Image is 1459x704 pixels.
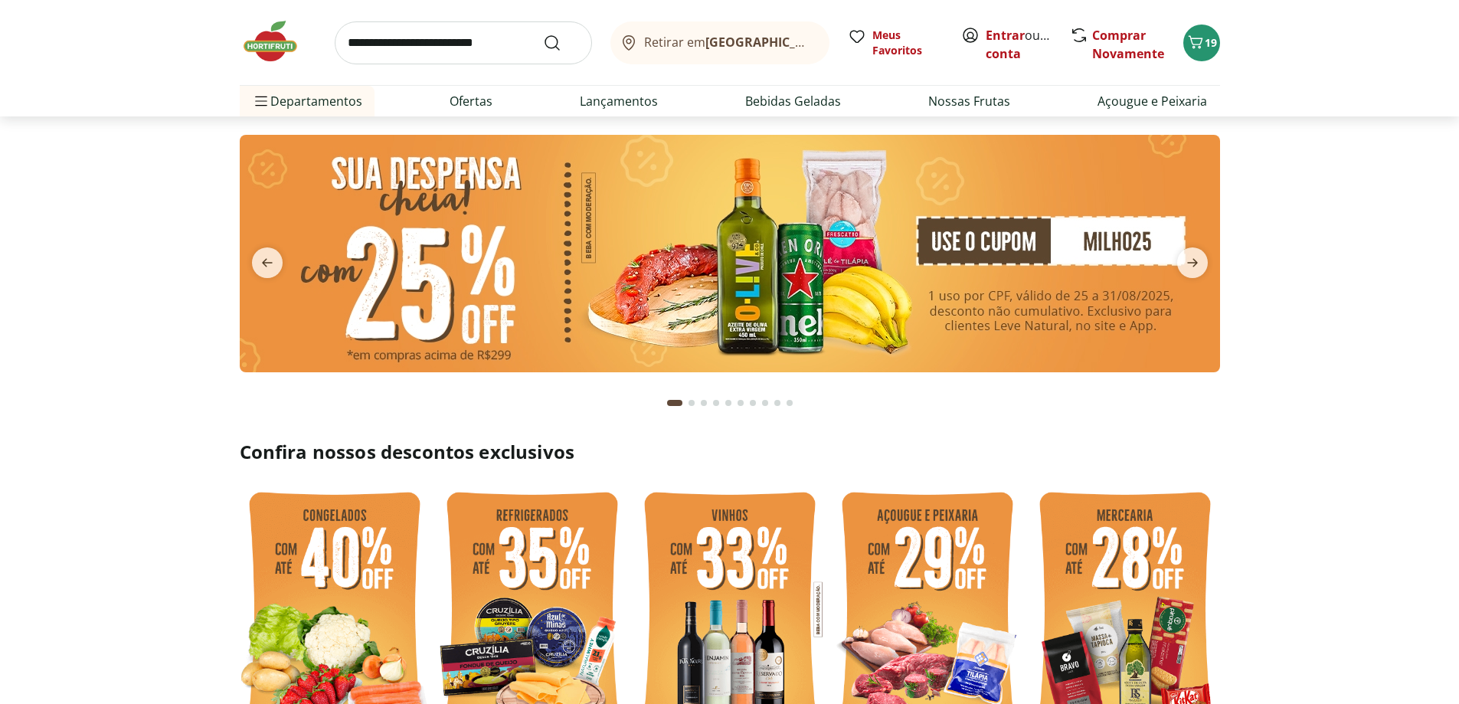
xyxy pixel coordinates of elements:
[610,21,829,64] button: Retirar em[GEOGRAPHIC_DATA]/[GEOGRAPHIC_DATA]
[1098,92,1207,110] a: Açougue e Peixaria
[928,92,1010,110] a: Nossas Frutas
[771,385,783,421] button: Go to page 9 from fs-carousel
[986,26,1054,63] span: ou
[1205,35,1217,50] span: 19
[252,83,362,120] span: Departamentos
[705,34,963,51] b: [GEOGRAPHIC_DATA]/[GEOGRAPHIC_DATA]
[848,28,943,58] a: Meus Favoritos
[252,83,270,120] button: Menu
[1092,27,1164,62] a: Comprar Novamente
[710,385,722,421] button: Go to page 4 from fs-carousel
[240,247,295,278] button: previous
[335,21,592,64] input: search
[734,385,747,421] button: Go to page 6 from fs-carousel
[1165,247,1220,278] button: next
[747,385,759,421] button: Go to page 7 from fs-carousel
[240,440,1220,464] h2: Confira nossos descontos exclusivos
[543,34,580,52] button: Submit Search
[644,35,813,49] span: Retirar em
[685,385,698,421] button: Go to page 2 from fs-carousel
[1183,25,1220,61] button: Carrinho
[240,135,1220,372] img: cupom
[240,18,316,64] img: Hortifruti
[722,385,734,421] button: Go to page 5 from fs-carousel
[664,385,685,421] button: Current page from fs-carousel
[986,27,1025,44] a: Entrar
[580,92,658,110] a: Lançamentos
[986,27,1070,62] a: Criar conta
[872,28,943,58] span: Meus Favoritos
[745,92,841,110] a: Bebidas Geladas
[698,385,710,421] button: Go to page 3 from fs-carousel
[759,385,771,421] button: Go to page 8 from fs-carousel
[783,385,796,421] button: Go to page 10 from fs-carousel
[450,92,492,110] a: Ofertas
